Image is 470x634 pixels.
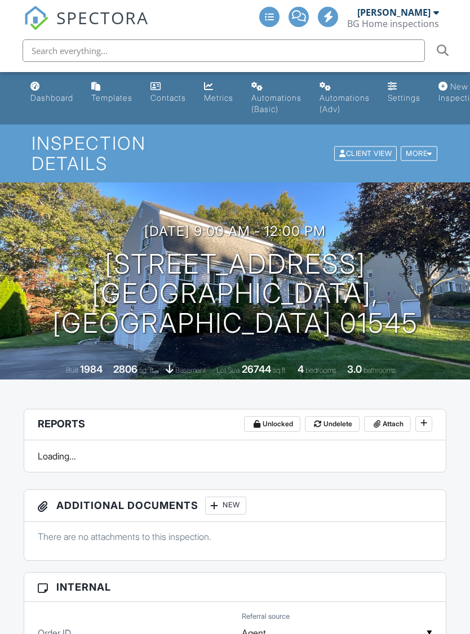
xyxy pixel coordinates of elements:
[204,93,233,102] div: Metrics
[24,490,446,522] h3: Additional Documents
[388,93,420,102] div: Settings
[383,77,425,109] a: Settings
[24,15,149,39] a: SPECTORA
[24,6,48,30] img: The Best Home Inspection Software - Spectora
[38,530,433,543] p: There are no attachments to this inspection.
[26,77,78,109] a: Dashboard
[66,366,78,374] span: Built
[363,366,396,374] span: bathrooms
[18,249,452,338] h1: [STREET_ADDRESS] [GEOGRAPHIC_DATA], [GEOGRAPHIC_DATA] 01545
[199,77,238,109] a: Metrics
[315,77,374,120] a: Automations (Advanced)
[242,363,271,375] div: 26744
[56,6,149,29] span: SPECTORA
[205,497,246,515] div: New
[144,224,326,239] h3: [DATE] 9:00 am - 12:00 pm
[320,93,370,114] div: Automations (Adv)
[113,363,138,375] div: 2806
[139,366,155,374] span: sq. ft.
[298,363,304,375] div: 4
[347,18,439,29] div: BG Home inspections
[357,7,431,18] div: [PERSON_NAME]
[32,133,438,173] h1: Inspection Details
[401,146,437,161] div: More
[251,93,301,114] div: Automations (Basic)
[23,39,425,62] input: Search everything...
[242,611,290,622] label: Referral source
[333,149,400,157] a: Client View
[80,363,103,375] div: 1984
[30,93,73,102] div: Dashboard
[334,146,397,161] div: Client View
[146,77,190,109] a: Contacts
[247,77,306,120] a: Automations (Basic)
[216,366,240,374] span: Lot Size
[273,366,287,374] span: sq.ft.
[347,363,362,375] div: 3.0
[24,573,446,602] h3: Internal
[87,77,137,109] a: Templates
[305,366,336,374] span: bedrooms
[91,93,132,102] div: Templates
[175,366,206,374] span: basement
[150,93,186,102] div: Contacts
